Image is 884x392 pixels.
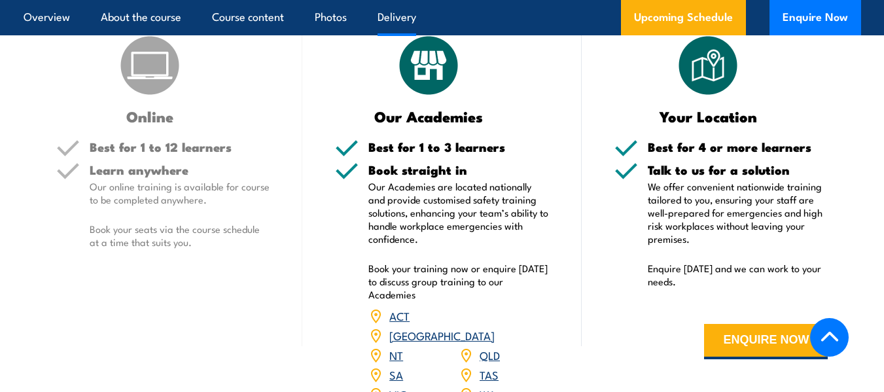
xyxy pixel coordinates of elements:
[648,164,828,176] h5: Talk to us for a solution
[335,109,523,124] h3: Our Academies
[648,180,828,245] p: We offer convenient nationwide training tailored to you, ensuring your staff are well-prepared fo...
[368,141,549,153] h5: Best for 1 to 3 learners
[56,109,244,124] h3: Online
[480,347,500,363] a: QLD
[368,164,549,176] h5: Book straight in
[389,347,403,363] a: NT
[90,223,270,249] p: Book your seats via the course schedule at a time that suits you.
[648,141,828,153] h5: Best for 4 or more learners
[389,366,403,382] a: SA
[648,262,828,288] p: Enquire [DATE] and we can work to your needs.
[480,366,499,382] a: TAS
[368,180,549,245] p: Our Academies are located nationally and provide customised safety training solutions, enhancing ...
[90,164,270,176] h5: Learn anywhere
[389,327,495,343] a: [GEOGRAPHIC_DATA]
[389,308,410,323] a: ACT
[614,109,802,124] h3: Your Location
[368,262,549,301] p: Book your training now or enquire [DATE] to discuss group training to our Academies
[704,324,828,359] button: ENQUIRE NOW
[90,141,270,153] h5: Best for 1 to 12 learners
[90,180,270,206] p: Our online training is available for course to be completed anywhere.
